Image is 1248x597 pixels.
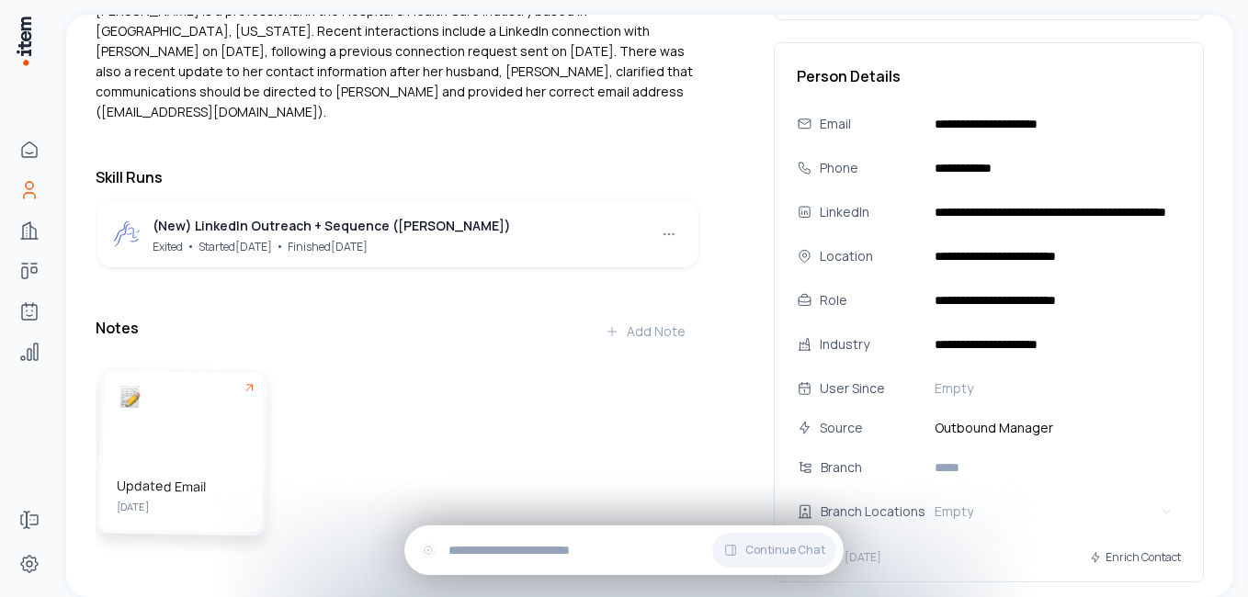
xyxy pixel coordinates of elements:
button: Add Note [590,313,700,350]
div: Location [820,246,920,266]
span: • [187,237,195,254]
div: Email [820,114,920,134]
span: Started [DATE] [199,239,272,254]
span: Outbound Manager [927,418,1181,438]
div: Continue Chat [404,525,844,575]
a: People [11,172,48,208]
span: • [276,237,284,254]
button: Enrich Contact [1089,541,1181,574]
div: Branch [821,457,938,478]
div: Role [820,290,920,310]
div: (New) LinkedIn Outreach + Sequence ([PERSON_NAME]) [153,216,511,236]
h3: Notes [96,317,139,339]
a: Analytics [11,333,48,370]
h3: Person Details [797,65,1181,87]
button: Continue Chat [712,533,836,568]
span: Finished [DATE] [288,239,368,254]
img: Item Brain Logo [15,15,33,67]
div: LinkedIn [820,202,920,222]
div: Industry [820,334,920,355]
div: Source [820,418,920,438]
span: Exited [153,239,183,254]
button: Empty [927,374,1181,403]
a: Forms [11,501,48,538]
a: Agents [11,293,48,330]
div: [PERSON_NAME] is a professional in the Hospital & Health Care industry based in [GEOGRAPHIC_DATA]... [96,1,700,122]
div: Phone [820,158,920,178]
h5: Updated Email [117,477,247,497]
a: Deals [11,253,48,289]
a: Companies [11,212,48,249]
a: Settings [11,546,48,582]
div: Branch Locations [821,501,938,522]
span: Continue Chat [745,543,825,558]
a: Home [11,131,48,168]
h3: Skill Runs [96,166,700,188]
img: memo [119,386,141,408]
span: [DATE] [117,499,247,517]
span: Empty [935,379,973,398]
img: outbound [112,220,142,249]
div: Add Note [605,322,686,341]
div: User Since [820,378,920,399]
